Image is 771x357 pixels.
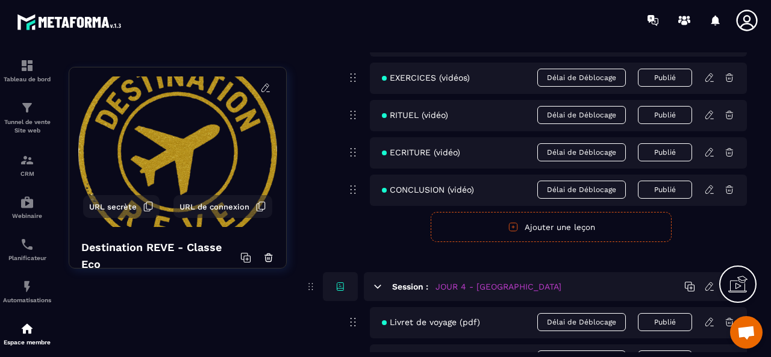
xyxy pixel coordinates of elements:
[81,239,240,273] h4: Destination REVE - Classe Eco
[3,92,51,144] a: formationformationTunnel de vente Site web
[3,312,51,355] a: automationsautomationsEspace membre
[638,106,692,124] button: Publié
[3,170,51,177] p: CRM
[638,181,692,199] button: Publié
[179,202,249,211] span: URL de connexion
[537,313,626,331] span: Délai de Déblocage
[3,297,51,303] p: Automatisations
[730,316,763,349] div: Ouvrir le chat
[173,195,272,218] button: URL de connexion
[20,58,34,73] img: formation
[537,143,626,161] span: Délai de Déblocage
[638,143,692,161] button: Publié
[3,339,51,346] p: Espace membre
[20,101,34,115] img: formation
[3,255,51,261] p: Planificateur
[3,144,51,186] a: formationformationCRM
[392,282,428,291] h6: Session :
[20,195,34,210] img: automations
[435,281,561,293] h5: JOUR 4 - [GEOGRAPHIC_DATA]
[3,270,51,312] a: automationsautomationsAutomatisations
[382,317,480,327] span: Livret de voyage (pdf)
[537,69,626,87] span: Délai de Déblocage
[17,11,125,33] img: logo
[537,181,626,199] span: Délai de Déblocage
[20,237,34,252] img: scheduler
[3,49,51,92] a: formationformationTableau de bord
[3,228,51,270] a: schedulerschedulerPlanificateur
[89,202,137,211] span: URL secrète
[78,76,277,227] img: background
[3,186,51,228] a: automationsautomationsWebinaire
[638,313,692,331] button: Publié
[382,147,460,157] span: ECRITURE (vidéo)
[20,321,34,336] img: automations
[431,212,672,242] button: Ajouter une leçon
[382,110,448,120] span: RITUEL (vidéo)
[20,279,34,294] img: automations
[3,213,51,219] p: Webinaire
[382,73,470,82] span: EXERCICES (vidéos)
[83,195,160,218] button: URL secrète
[537,106,626,124] span: Délai de Déblocage
[638,69,692,87] button: Publié
[382,185,474,194] span: CONCLUSION (vidéo)
[3,118,51,135] p: Tunnel de vente Site web
[20,153,34,167] img: formation
[3,76,51,82] p: Tableau de bord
